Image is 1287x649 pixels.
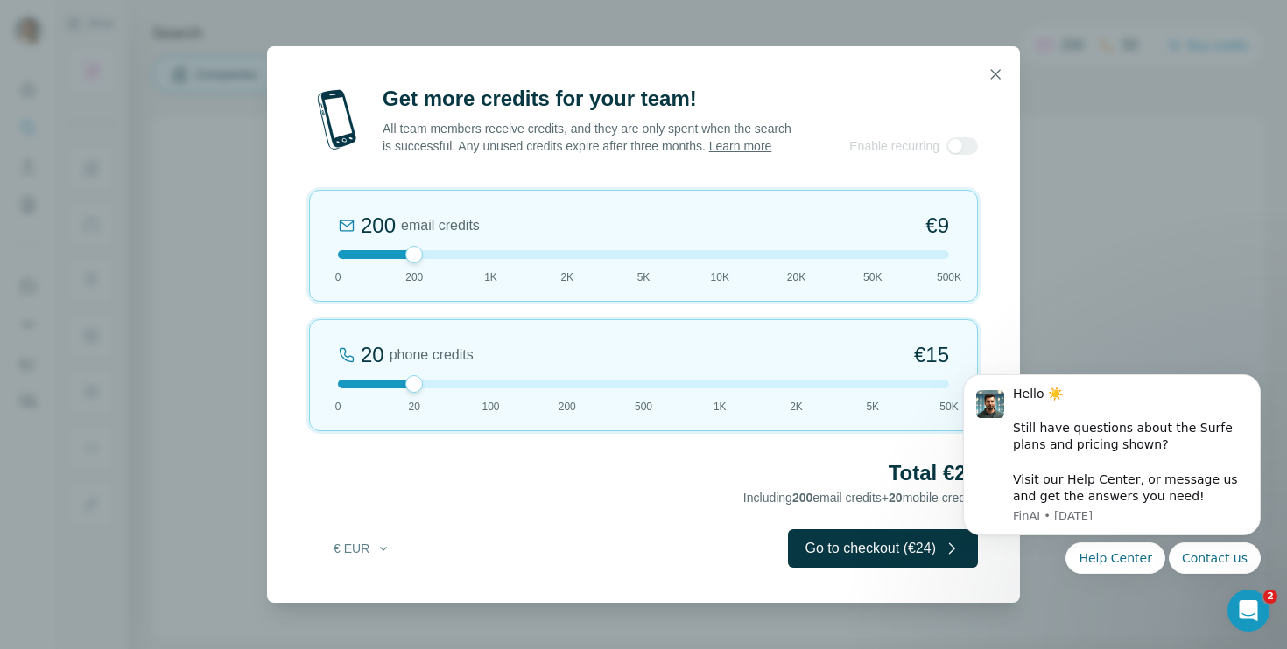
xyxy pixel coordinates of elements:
span: 20 [889,491,903,505]
span: 1K [714,399,727,415]
div: 200 [361,212,396,240]
span: 100 [482,399,499,415]
span: 0 [335,399,341,415]
span: 0 [335,269,341,285]
div: 20 [361,341,384,369]
span: phone credits [390,345,474,366]
span: 50K [863,269,882,285]
span: 5K [637,269,651,285]
p: All team members receive credits, and they are only spent when the search is successful. Any unus... [383,120,793,155]
iframe: Intercom live chat [1227,590,1269,632]
span: 2K [560,269,573,285]
span: €9 [925,212,949,240]
span: Enable recurring [849,137,939,155]
iframe: Intercom notifications message [937,317,1287,602]
span: €15 [914,341,949,369]
span: 200 [792,491,812,505]
span: 2K [790,399,803,415]
span: 10K [711,269,729,285]
span: 1K [484,269,497,285]
span: Including email credits + mobile credits [743,491,978,505]
span: 500 [635,399,652,415]
span: 200 [405,269,423,285]
span: 5K [866,399,879,415]
button: € EUR [321,533,403,564]
h2: Total €24 [309,459,978,487]
span: 200 [559,399,576,415]
a: Learn more [709,139,772,153]
img: mobile-phone [309,85,365,155]
span: 2 [1263,590,1277,604]
button: Go to checkout (€24) [788,529,978,568]
span: email credits [401,215,480,236]
span: 20 [409,399,420,415]
span: 20K [787,269,805,285]
span: 500K [937,269,961,285]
